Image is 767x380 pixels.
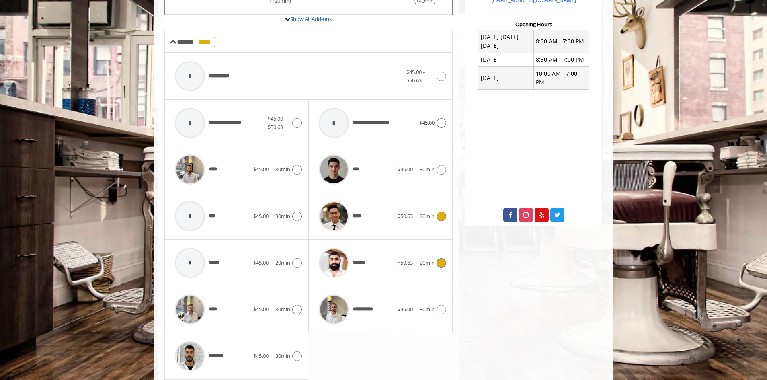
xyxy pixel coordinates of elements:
span: 30min [275,166,290,173]
td: [DATE] [478,67,534,90]
a: Show All Add-ons [290,15,332,23]
span: $50.63 [398,212,413,220]
span: $45.00 [253,212,269,220]
span: 20min [275,259,290,266]
span: $45.00 [253,259,269,266]
span: $45.00 - $50.63 [406,68,425,84]
span: $45.00 [419,119,435,126]
span: | [415,259,418,266]
span: | [271,212,273,220]
span: 30min [275,212,290,220]
span: $45.00 [253,166,269,173]
span: | [271,259,273,266]
span: $45.00 [253,352,269,359]
span: | [415,166,418,173]
span: $50.63 [398,259,413,266]
span: $45.00 [398,306,413,313]
span: $45.00 - $50.63 [268,115,286,131]
span: $45.00 [398,166,413,173]
span: 20min [420,259,435,266]
span: | [415,306,418,313]
h3: Opening Hours [472,21,595,27]
td: 10:00 AM - 7:00 PM [533,67,589,90]
span: 30min [420,166,435,173]
span: 20min [420,212,435,220]
span: $45.00 [253,306,269,313]
span: | [415,212,418,220]
span: 30min [275,352,290,359]
td: [DATE] [478,53,534,66]
span: 30min [275,306,290,313]
span: | [271,166,273,173]
td: 8:30 AM - 7:30 PM [533,30,589,53]
span: 30min [420,306,435,313]
td: [DATE] [DATE] [DATE] [478,30,534,53]
td: 8:30 AM - 7:00 PM [533,53,589,66]
span: | [271,306,273,313]
span: | [271,352,273,359]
